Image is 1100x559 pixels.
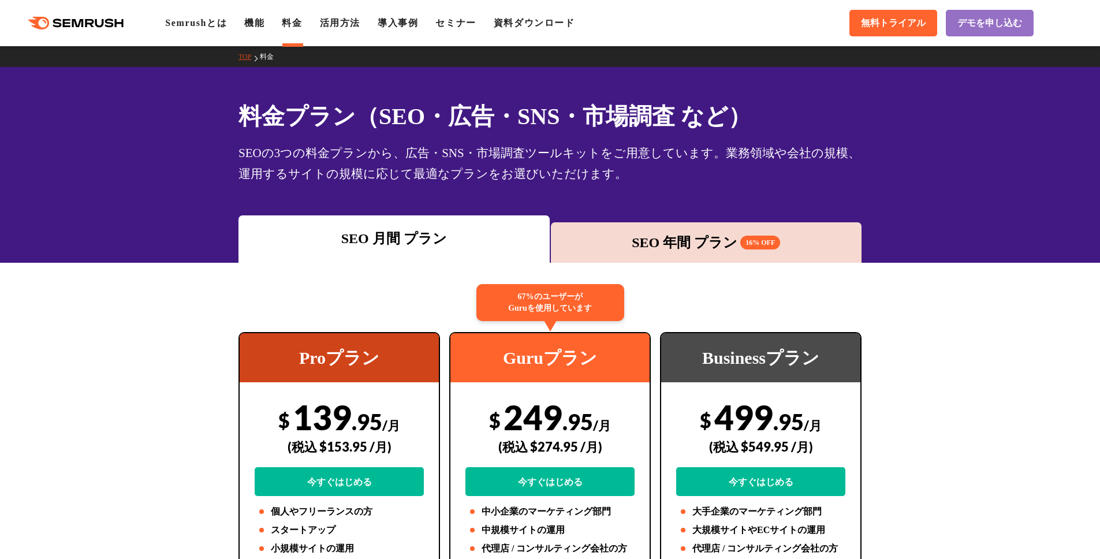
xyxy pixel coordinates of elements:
[861,17,926,29] span: 無料トライアル
[489,408,501,432] span: $
[773,408,804,435] span: .95
[255,397,424,496] div: 139
[476,284,624,321] div: 67%のユーザーが Guruを使用しています
[562,408,593,435] span: .95
[165,18,227,28] a: Semrushとは
[676,542,845,556] li: 代理店 / コンサルティング会社の方
[465,397,635,496] div: 249
[465,523,635,537] li: 中規模サイトの運用
[849,10,937,36] a: 無料トライアル
[240,333,439,382] div: Proプラン
[320,18,360,28] a: 活用方法
[255,505,424,519] li: 個人やフリーランスの方
[238,143,862,184] div: SEOの3つの料金プランから、広告・SNS・市場調査ツールキットをご用意しています。業務領域や会社の規模、運用するサイトの規模に応じて最適なプランをお選びいただけます。
[278,408,290,432] span: $
[676,523,845,537] li: 大規模サイトやECサイトの運用
[804,418,822,433] span: /月
[282,18,302,28] a: 料金
[255,542,424,556] li: 小規模サイトの運用
[465,467,635,496] a: 今すぐはじめる
[378,18,418,28] a: 導入事例
[593,418,611,433] span: /月
[255,523,424,537] li: スタートアップ
[465,426,635,467] div: (税込 $274.95 /月)
[465,542,635,556] li: 代理店 / コンサルティング会社の方
[676,505,845,519] li: 大手企業のマーケティング部門
[238,53,260,61] a: TOP
[244,228,544,249] div: SEO 月間 プラン
[382,418,400,433] span: /月
[255,426,424,467] div: (税込 $153.95 /月)
[244,18,264,28] a: 機能
[450,333,650,382] div: Guruプラン
[957,17,1022,29] span: デモを申し込む
[238,99,862,133] h1: 料金プラン（SEO・広告・SNS・市場調査 など）
[494,18,575,28] a: 資料ダウンロード
[676,397,845,496] div: 499
[700,408,711,432] span: $
[260,53,282,61] a: 料金
[435,18,476,28] a: セミナー
[557,232,856,253] div: SEO 年間 プラン
[255,467,424,496] a: 今すぐはじめる
[676,426,845,467] div: (税込 $549.95 /月)
[740,236,780,249] span: 16% OFF
[946,10,1034,36] a: デモを申し込む
[352,408,382,435] span: .95
[465,505,635,519] li: 中小企業のマーケティング部門
[661,333,860,382] div: Businessプラン
[676,467,845,496] a: 今すぐはじめる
